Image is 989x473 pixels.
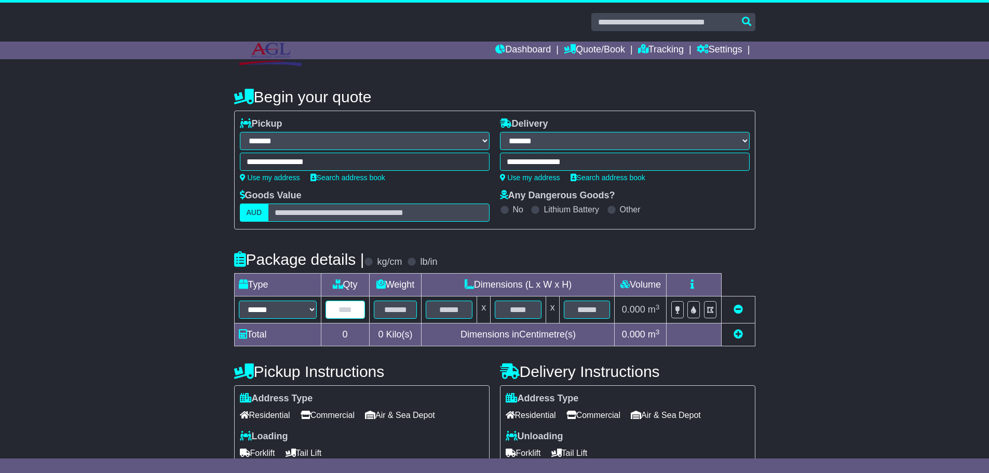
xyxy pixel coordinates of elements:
a: Use my address [500,173,560,182]
span: Commercial [566,407,620,423]
span: Residential [506,407,556,423]
span: Tail Lift [286,445,322,461]
td: Qty [321,274,369,296]
a: Tracking [638,42,684,59]
td: Kilo(s) [369,323,422,346]
td: Type [234,274,321,296]
label: Pickup [240,118,282,130]
td: x [546,296,559,323]
a: Search address book [571,173,645,182]
a: Add new item [734,329,743,340]
h4: Delivery Instructions [500,363,755,380]
label: Goods Value [240,190,302,201]
a: Remove this item [734,304,743,315]
span: m [648,304,660,315]
span: Forklift [506,445,541,461]
a: Use my address [240,173,300,182]
h4: Package details | [234,251,364,268]
span: m [648,329,660,340]
td: x [477,296,491,323]
label: Address Type [506,393,579,404]
span: Air & Sea Depot [365,407,435,423]
a: Quote/Book [564,42,625,59]
label: Delivery [500,118,548,130]
span: Commercial [301,407,355,423]
td: Dimensions in Centimetre(s) [422,323,615,346]
span: Residential [240,407,290,423]
a: Search address book [310,173,385,182]
a: Dashboard [495,42,551,59]
label: Lithium Battery [544,205,599,214]
td: 0 [321,323,369,346]
sup: 3 [656,303,660,311]
span: Air & Sea Depot [631,407,701,423]
span: Forklift [240,445,275,461]
sup: 3 [656,328,660,336]
a: Settings [697,42,742,59]
label: Other [620,205,641,214]
td: Total [234,323,321,346]
label: Address Type [240,393,313,404]
label: kg/cm [377,256,402,268]
label: lb/in [420,256,437,268]
h4: Pickup Instructions [234,363,490,380]
span: Tail Lift [551,445,588,461]
h4: Begin your quote [234,88,755,105]
span: 0.000 [622,329,645,340]
label: No [513,205,523,214]
td: Dimensions (L x W x H) [422,274,615,296]
label: Unloading [506,431,563,442]
label: Loading [240,431,288,442]
label: Any Dangerous Goods? [500,190,615,201]
span: 0.000 [622,304,645,315]
label: AUD [240,204,269,222]
td: Volume [615,274,667,296]
span: 0 [378,329,383,340]
td: Weight [369,274,422,296]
